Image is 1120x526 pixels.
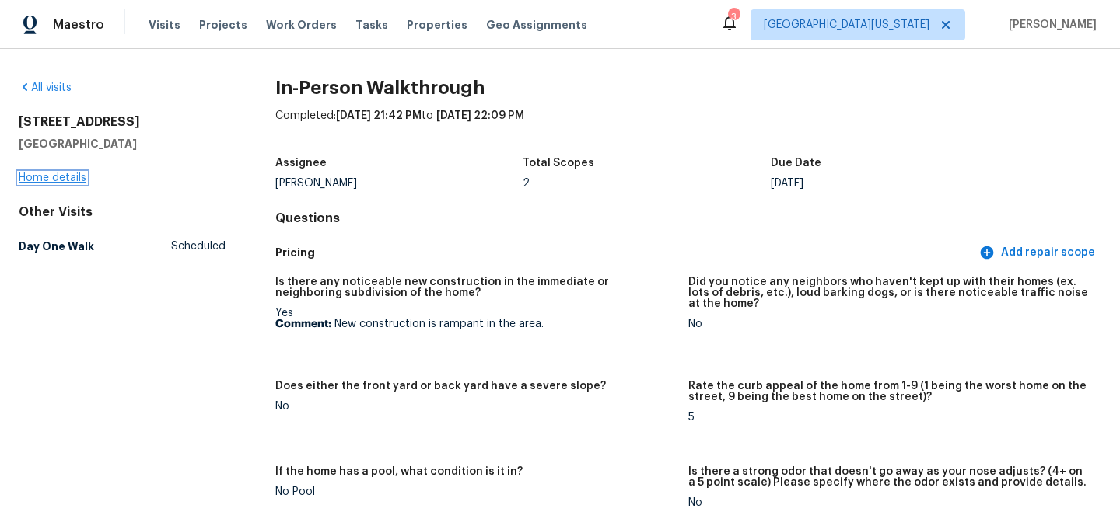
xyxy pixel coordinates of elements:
span: Tasks [355,19,388,30]
h5: Is there a strong odor that doesn't go away as your nose adjusts? (4+ on a 5 point scale) Please ... [688,466,1089,488]
h5: Assignee [275,158,327,169]
span: [GEOGRAPHIC_DATA][US_STATE] [764,17,929,33]
h5: If the home has a pool, what condition is it in? [275,466,523,477]
span: Work Orders [266,17,337,33]
div: No [688,319,1089,329]
div: No Pool [275,486,676,497]
h5: Is there any noticeable new construction in the immediate or neighboring subdivision of the home? [275,277,676,298]
div: [DATE] [771,178,1019,189]
span: Maestro [53,17,104,33]
button: Add repair scope [976,239,1101,267]
div: No [688,497,1089,508]
b: Comment: [275,319,331,329]
h5: Rate the curb appeal of the home from 1-9 (1 being the worst home on the street, 9 being the best... [688,381,1089,402]
h5: Did you notice any neighbors who haven't kept up with their homes (ex. lots of debris, etc.), lou... [688,277,1089,309]
div: Other Visits [19,204,226,220]
span: [DATE] 22:09 PM [436,110,524,121]
div: Yes [275,308,676,329]
span: [DATE] 21:42 PM [336,110,422,121]
span: Properties [407,17,467,33]
h2: In-Person Walkthrough [275,80,1101,96]
span: Geo Assignments [486,17,587,33]
h5: Does either the front yard or back yard have a severe slope? [275,381,606,392]
span: Visits [149,17,180,33]
p: New construction is rampant in the area. [275,319,676,329]
div: Completed: to [275,108,1101,148]
h5: Total Scopes [523,158,594,169]
div: 5 [688,412,1089,423]
h2: [STREET_ADDRESS] [19,114,226,130]
a: All visits [19,82,72,93]
span: Add repair scope [982,243,1095,263]
a: Day One WalkScheduled [19,232,226,260]
h5: Due Date [771,158,821,169]
h5: [GEOGRAPHIC_DATA] [19,136,226,152]
h4: Questions [275,211,1101,226]
div: No [275,401,676,412]
div: 3 [728,9,739,25]
span: Projects [199,17,247,33]
h5: Day One Walk [19,239,94,254]
h5: Pricing [275,245,976,261]
div: 2 [523,178,771,189]
div: [PERSON_NAME] [275,178,523,189]
span: [PERSON_NAME] [1003,17,1097,33]
span: Scheduled [171,239,226,254]
a: Home details [19,172,86,183]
